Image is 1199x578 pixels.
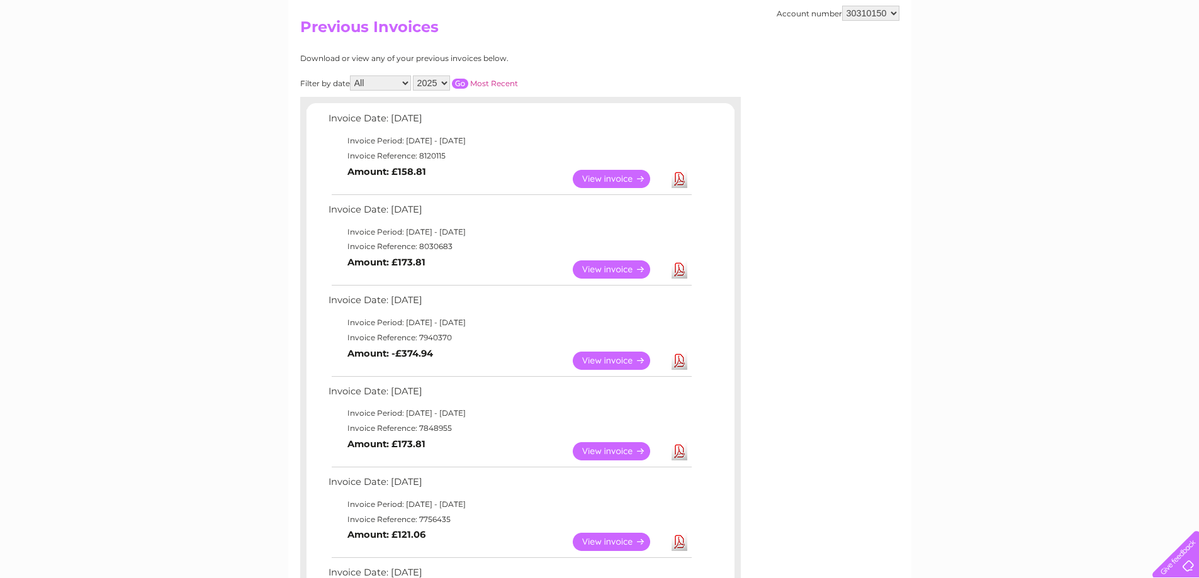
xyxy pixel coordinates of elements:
a: Contact [1115,53,1146,63]
a: Log out [1157,53,1187,63]
b: Amount: -£374.94 [347,348,433,359]
td: Invoice Reference: 8120115 [325,148,694,164]
div: Clear Business is a trading name of Verastar Limited (registered in [GEOGRAPHIC_DATA] No. 3667643... [303,7,898,61]
td: Invoice Reference: 7940370 [325,330,694,345]
b: Amount: £173.81 [347,438,425,450]
h2: Previous Invoices [300,18,899,42]
div: Account number [777,6,899,21]
b: Amount: £158.81 [347,166,426,177]
a: Most Recent [470,79,518,88]
b: Amount: £173.81 [347,257,425,268]
td: Invoice Reference: 8030683 [325,239,694,254]
td: Invoice Reference: 7756435 [325,512,694,527]
td: Invoice Period: [DATE] - [DATE] [325,406,694,421]
td: Invoice Period: [DATE] - [DATE] [325,133,694,148]
a: View [573,170,665,188]
a: Download [672,352,687,370]
td: Invoice Date: [DATE] [325,383,694,406]
td: Invoice Period: [DATE] - [DATE] [325,497,694,512]
div: Filter by date [300,75,631,91]
b: Amount: £121.06 [347,529,425,540]
a: Download [672,442,687,460]
div: Download or view any of your previous invoices below. [300,54,631,63]
td: Invoice Period: [DATE] - [DATE] [325,225,694,240]
td: Invoice Period: [DATE] - [DATE] [325,315,694,330]
a: Download [672,260,687,279]
a: Water [977,53,1001,63]
a: Blog [1089,53,1108,63]
td: Invoice Date: [DATE] [325,201,694,225]
a: View [573,260,665,279]
a: View [573,442,665,460]
td: Invoice Date: [DATE] [325,110,694,133]
a: Download [672,170,687,188]
td: Invoice Date: [DATE] [325,292,694,315]
a: Telecoms [1044,53,1082,63]
a: 0333 014 3131 [962,6,1049,22]
a: View [573,533,665,551]
a: Energy [1009,53,1037,63]
td: Invoice Date: [DATE] [325,474,694,497]
img: logo.png [42,33,106,71]
a: Download [672,533,687,551]
a: View [573,352,665,370]
td: Invoice Reference: 7848955 [325,421,694,436]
